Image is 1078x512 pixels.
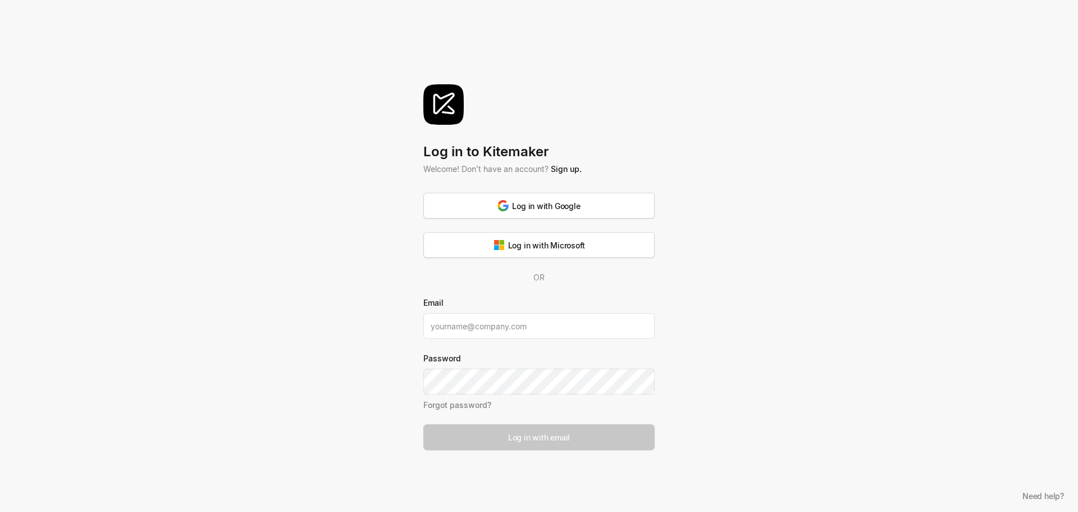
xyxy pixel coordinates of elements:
div: Welcome! Don't have an account? [423,163,655,175]
button: Log in with Google [423,193,655,219]
label: Email [423,297,655,309]
img: svg%3e [494,239,505,251]
input: yourname@company.com [423,313,655,339]
button: Need help? [1017,488,1070,504]
div: Log in with email [508,432,570,443]
div: Log in to Kitemaker [423,143,655,161]
label: Password [423,352,655,364]
a: Forgot password? [423,400,491,410]
button: Log in with email [423,424,655,450]
img: svg%3e [423,84,464,125]
button: Log in with Microsoft [423,232,655,258]
div: Log in with Google [497,200,580,212]
a: Sign up. [551,164,582,174]
img: svg%3e [497,200,509,211]
div: OR [423,271,655,283]
div: Log in with Microsoft [494,239,585,251]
